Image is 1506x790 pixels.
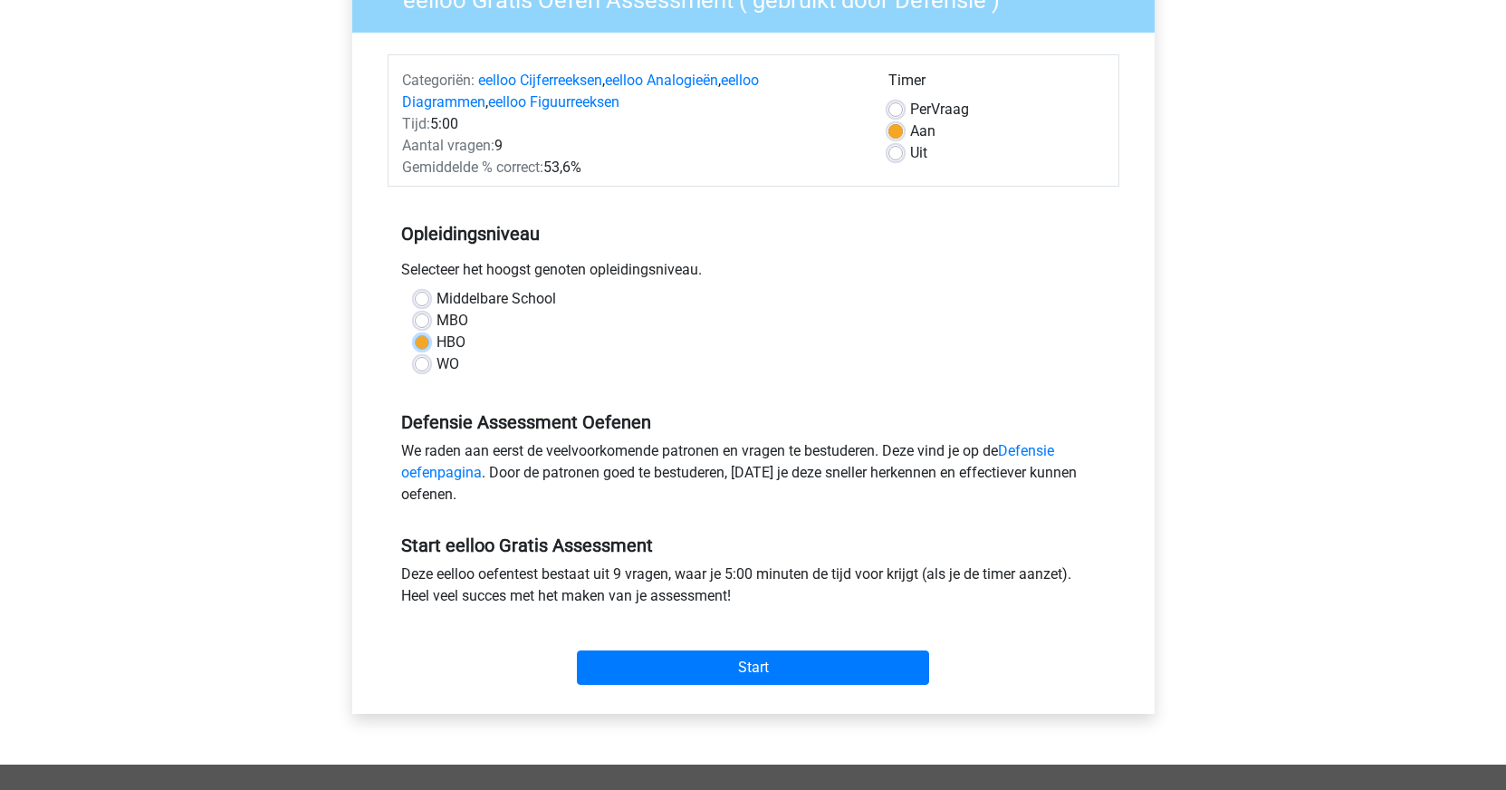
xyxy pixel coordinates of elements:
div: We raden aan eerst de veelvoorkomende patronen en vragen te bestuderen. Deze vind je op de . Door... [388,440,1119,513]
div: 5:00 [388,113,875,135]
label: Vraag [910,99,969,120]
label: Uit [910,142,927,164]
label: Aan [910,120,935,142]
div: 9 [388,135,875,157]
span: Categoriën: [402,72,475,89]
span: Tijd: [402,115,430,132]
div: , , , [388,70,875,113]
a: eelloo Figuurreeksen [488,93,619,111]
span: Aantal vragen: [402,137,494,154]
h5: Defensie Assessment Oefenen [401,411,1106,433]
label: HBO [436,332,465,353]
div: Deze eelloo oefentest bestaat uit 9 vragen, waar je 5:00 minuten de tijd voor krijgt (als je de t... [388,564,1119,614]
span: Per [910,101,931,118]
label: WO [436,353,459,375]
a: eelloo Analogieën [605,72,718,89]
div: Selecteer het hoogst genoten opleidingsniveau. [388,259,1119,288]
div: 53,6% [388,157,875,178]
h5: Start eelloo Gratis Assessment [401,535,1106,556]
input: Start [577,650,929,685]
span: Gemiddelde % correct: [402,159,543,176]
label: Middelbare School [436,288,556,310]
div: Timer [888,70,1105,99]
a: eelloo Cijferreeksen [478,72,602,89]
label: MBO [436,310,468,332]
h5: Opleidingsniveau [401,216,1106,252]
